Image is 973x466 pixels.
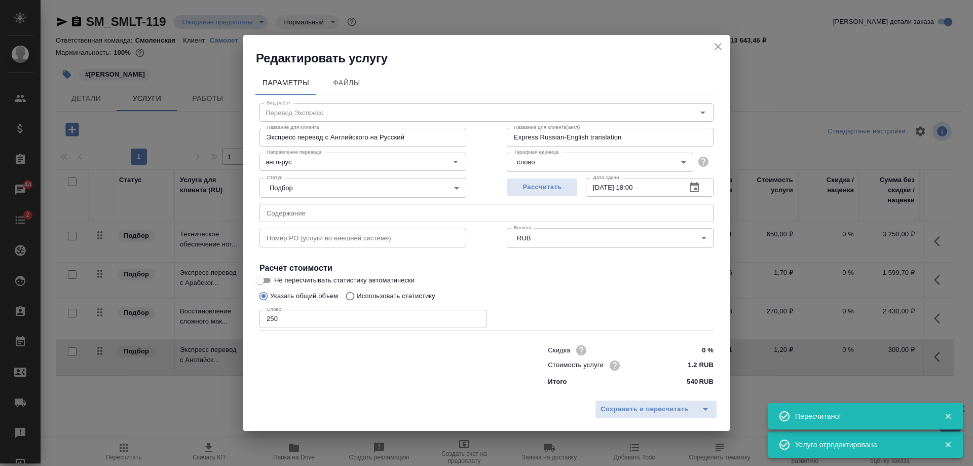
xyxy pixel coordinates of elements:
[357,291,435,301] p: Использовать статистику
[507,228,714,247] div: RUB
[322,77,371,89] span: Файлы
[256,50,730,66] h2: Редактировать услугу
[512,182,572,193] span: Рассчитать
[710,39,726,54] button: close
[261,77,310,89] span: Параметры
[795,411,929,421] div: Пересчитано!
[687,377,698,387] p: 540
[548,345,570,355] p: Скидка
[938,412,958,421] button: Закрыть
[699,377,714,387] p: RUB
[259,178,466,197] div: Подбор
[938,440,958,449] button: Закрыть
[514,234,534,242] button: RUB
[270,291,338,301] p: Указать общий объем
[267,184,296,192] button: Подбор
[795,440,929,450] div: Услуга отредактирована
[548,360,604,370] p: Стоимость услуги
[507,178,578,197] button: Рассчитать
[595,400,717,418] div: split button
[595,400,694,418] button: Сохранить и пересчитать
[274,275,415,285] span: Не пересчитывать статистику автоматически
[448,155,463,169] button: Open
[507,153,693,172] div: слово
[514,158,538,166] button: слово
[259,262,714,274] h4: Расчет стоимости
[676,343,714,357] input: ✎ Введи что-нибудь
[548,377,567,387] p: Итого
[676,358,714,373] input: ✎ Введи что-нибудь
[601,404,689,415] span: Сохранить и пересчитать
